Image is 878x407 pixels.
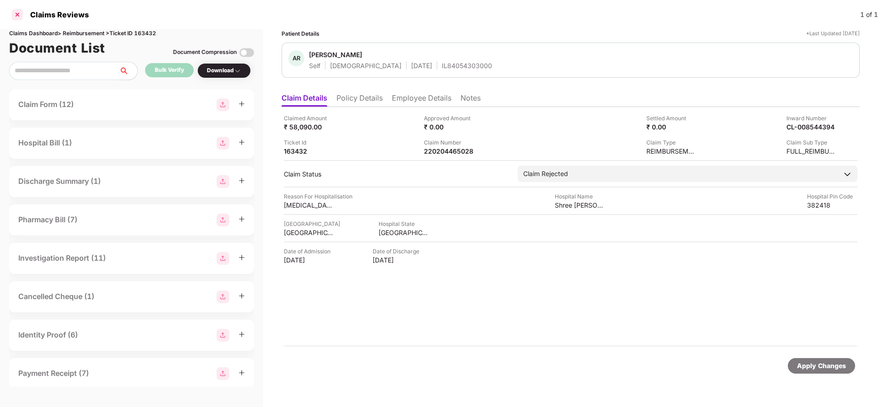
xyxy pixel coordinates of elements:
[238,139,245,145] span: plus
[217,175,229,188] img: svg+xml;base64,PHN2ZyBpZD0iR3JvdXBfMjg4MTMiIGRhdGEtbmFtZT0iR3JvdXAgMjg4MTMiIHhtbG5zPSJodHRwOi8vd3...
[807,201,857,209] div: 382418
[336,93,383,107] li: Policy Details
[284,201,334,209] div: [MEDICAL_DATA]
[18,252,106,264] div: Investigation Report (11)
[379,220,429,228] div: Hospital State
[217,137,229,150] img: svg+xml;base64,PHN2ZyBpZD0iR3JvdXBfMjg4MTMiIGRhdGEtbmFtZT0iR3JvdXAgMjg4MTMiIHhtbG5zPSJodHRwOi8vd3...
[860,10,878,20] div: 1 of 1
[238,254,245,261] span: plus
[284,170,509,178] div: Claim Status
[238,216,245,222] span: plus
[807,192,857,201] div: Hospital Pin Code
[238,101,245,107] span: plus
[309,61,320,70] div: Self
[9,38,105,58] h1: Document List
[555,192,605,201] div: Hospital Name
[288,50,304,66] div: AR
[424,138,474,147] div: Claim Number
[9,29,254,38] div: Claims Dashboard > Reimbursement > Ticket ID 163432
[284,192,352,201] div: Reason For Hospitalisation
[373,256,423,264] div: [DATE]
[284,123,334,131] div: ₹ 58,090.00
[217,290,229,303] img: svg+xml;base64,PHN2ZyBpZD0iR3JvdXBfMjg4MTMiIGRhdGEtbmFtZT0iR3JvdXAgMjg4MTMiIHhtbG5zPSJodHRwOi8vd3...
[25,10,89,19] div: Claims Reviews
[119,62,138,80] button: search
[18,368,89,379] div: Payment Receipt (7)
[238,331,245,337] span: plus
[18,176,101,187] div: Discharge Summary (1)
[442,61,492,70] div: IL84054303000
[806,29,860,38] div: *Last Updated [DATE]
[284,220,340,228] div: [GEOGRAPHIC_DATA]
[786,138,837,147] div: Claim Sub Type
[309,50,362,59] div: [PERSON_NAME]
[646,138,697,147] div: Claim Type
[797,361,846,371] div: Apply Changes
[284,147,334,155] div: 163432
[373,247,423,256] div: Date of Discharge
[646,123,697,131] div: ₹ 0.00
[18,329,78,341] div: Identity Proof (6)
[786,147,837,155] div: FULL_REIMBURSEMENT
[424,114,474,123] div: Approved Amount
[173,48,237,57] div: Document Compression
[238,370,245,376] span: plus
[843,170,852,179] img: downArrowIcon
[392,93,451,107] li: Employee Details
[217,98,229,111] img: svg+xml;base64,PHN2ZyBpZD0iR3JvdXBfMjg4MTMiIGRhdGEtbmFtZT0iR3JvdXAgMjg4MTMiIHhtbG5zPSJodHRwOi8vd3...
[461,93,481,107] li: Notes
[18,214,77,225] div: Pharmacy Bill (7)
[119,67,137,75] span: search
[646,147,697,155] div: REIMBURSEMENT
[155,66,184,75] div: Bulk Verify
[786,123,837,131] div: CL-008544394
[555,201,605,209] div: Shree [PERSON_NAME] Hospital
[284,138,334,147] div: Ticket Id
[284,256,334,264] div: [DATE]
[238,177,245,184] span: plus
[411,61,432,70] div: [DATE]
[239,45,254,60] img: svg+xml;base64,PHN2ZyBpZD0iVG9nZ2xlLTMyeDMyIiB4bWxucz0iaHR0cDovL3d3dy53My5vcmcvMjAwMC9zdmciIHdpZH...
[284,228,334,237] div: [GEOGRAPHIC_DATA]
[234,67,241,75] img: svg+xml;base64,PHN2ZyBpZD0iRHJvcGRvd24tMzJ4MzIiIHhtbG5zPSJodHRwOi8vd3d3LnczLm9yZy8yMDAwL3N2ZyIgd2...
[379,228,429,237] div: [GEOGRAPHIC_DATA]
[284,247,334,256] div: Date of Admission
[18,291,94,302] div: Cancelled Cheque (1)
[330,61,401,70] div: [DEMOGRAPHIC_DATA]
[646,114,697,123] div: Settled Amount
[424,123,474,131] div: ₹ 0.00
[282,29,320,38] div: Patient Details
[282,93,327,107] li: Claim Details
[217,214,229,226] img: svg+xml;base64,PHN2ZyBpZD0iR3JvdXBfMjg4MTMiIGRhdGEtbmFtZT0iR3JvdXAgMjg4MTMiIHhtbG5zPSJodHRwOi8vd3...
[207,66,241,75] div: Download
[18,99,74,110] div: Claim Form (12)
[217,329,229,342] img: svg+xml;base64,PHN2ZyBpZD0iR3JvdXBfMjg4MTMiIGRhdGEtbmFtZT0iR3JvdXAgMjg4MTMiIHhtbG5zPSJodHRwOi8vd3...
[786,114,837,123] div: Inward Number
[424,147,474,155] div: 220204465028
[217,252,229,265] img: svg+xml;base64,PHN2ZyBpZD0iR3JvdXBfMjg4MTMiIGRhdGEtbmFtZT0iR3JvdXAgMjg4MTMiIHhtbG5zPSJodHRwOi8vd3...
[523,169,568,179] div: Claim Rejected
[217,367,229,380] img: svg+xml;base64,PHN2ZyBpZD0iR3JvdXBfMjg4MTMiIGRhdGEtbmFtZT0iR3JvdXAgMjg4MTMiIHhtbG5zPSJodHRwOi8vd3...
[238,293,245,299] span: plus
[18,137,72,149] div: Hospital Bill (1)
[284,114,334,123] div: Claimed Amount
